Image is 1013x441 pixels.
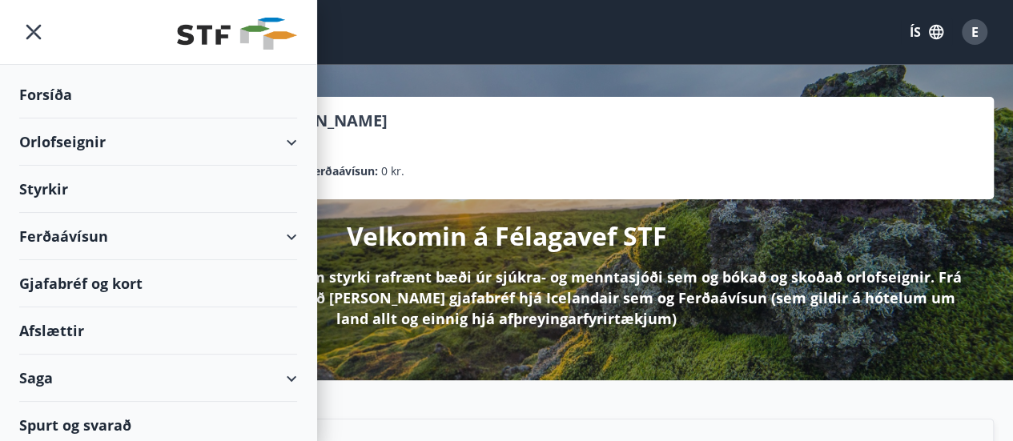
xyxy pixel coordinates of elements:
p: Ferðaávísun : [308,162,378,180]
div: Ferðaávísun [19,213,297,260]
div: Afslættir [19,307,297,355]
button: E [955,13,994,51]
button: ÍS [901,18,952,46]
p: Hér á Félagavefnum getur þú sótt um styrki rafrænt bæði úr sjúkra- og menntasjóði sem og bókað og... [45,267,968,329]
div: Saga [19,355,297,402]
img: union_logo [177,18,297,50]
div: Styrkir [19,166,297,213]
span: 0 kr. [381,162,404,180]
div: Orlofseignir [19,118,297,166]
p: Velkomin á Félagavef STF [347,218,667,254]
button: menu [19,18,48,46]
div: Forsíða [19,71,297,118]
div: Gjafabréf og kort [19,260,297,307]
span: E [971,23,979,41]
